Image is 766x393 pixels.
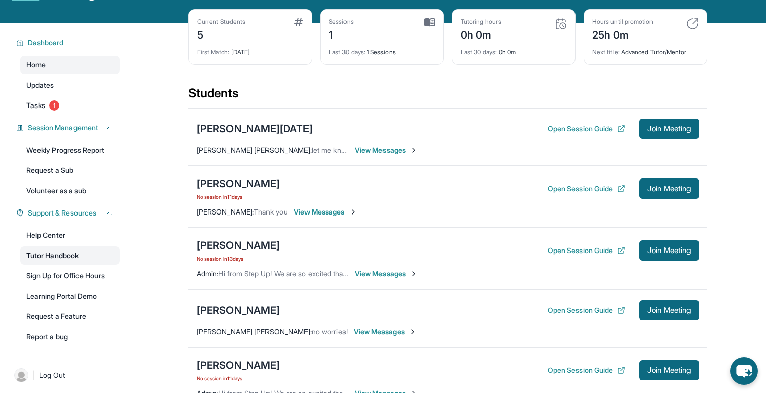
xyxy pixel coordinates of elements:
img: Chevron-Right [409,328,417,336]
a: Updates [20,76,120,94]
div: Sessions [329,18,354,26]
div: 0h 0m [461,42,567,56]
div: Advanced Tutor/Mentor [592,42,699,56]
img: user-img [14,368,28,382]
img: card [555,18,567,30]
span: Join Meeting [647,186,691,192]
div: [PERSON_NAME][DATE] [197,122,313,136]
div: Hours until promotion [592,18,653,26]
img: card [424,18,435,27]
button: Open Session Guide [548,365,625,375]
span: Join Meeting [647,247,691,254]
img: card [294,18,303,26]
span: Home [26,60,46,70]
button: Open Session Guide [548,184,625,194]
div: 1 Sessions [329,42,435,56]
span: | [32,369,35,381]
button: chat-button [730,357,758,385]
div: 0h 0m [461,26,501,42]
span: Updates [26,80,54,90]
span: Support & Resources [28,208,96,218]
span: View Messages [354,327,417,337]
a: Learning Portal Demo [20,287,120,305]
a: Home [20,56,120,74]
span: [PERSON_NAME] [PERSON_NAME] : [197,327,312,336]
div: Current Students [197,18,245,26]
span: View Messages [355,269,418,279]
div: [PERSON_NAME] [197,303,280,317]
div: 25h 0m [592,26,653,42]
button: Join Meeting [639,178,699,199]
div: Tutoring hours [461,18,501,26]
button: Join Meeting [639,119,699,139]
img: Chevron-Right [410,146,418,154]
button: Support & Resources [24,208,113,218]
span: First Match : [197,48,229,56]
div: 5 [197,26,245,42]
a: Report a bug [20,328,120,346]
span: View Messages [294,207,357,217]
span: [PERSON_NAME] [PERSON_NAME] : [197,146,312,154]
span: 1 [49,100,59,111]
a: Volunteer as a sub [20,182,120,200]
a: Request a Feature [20,307,120,326]
a: Request a Sub [20,161,120,180]
span: Session Management [28,123,98,133]
span: Join Meeting [647,307,691,313]
div: [DATE] [197,42,303,56]
span: No session in 13 days [197,255,280,263]
img: Chevron-Right [410,270,418,278]
span: Last 30 days : [329,48,365,56]
img: Chevron-Right [349,208,357,216]
div: [PERSON_NAME] [197,238,280,253]
img: card [686,18,699,30]
a: Sign Up for Office Hours [20,267,120,285]
a: Weekly Progress Report [20,141,120,159]
a: Tutor Handbook [20,246,120,265]
div: [PERSON_NAME] [197,176,280,191]
span: No session in 11 days [197,193,280,201]
span: View Messages [355,145,418,155]
a: |Log Out [10,364,120,386]
span: Log Out [39,370,65,380]
span: Dashboard [28,38,64,48]
div: 1 [329,26,354,42]
button: Session Management [24,123,113,133]
span: let me know if you still need help! [312,146,418,154]
span: no worries! [312,327,348,336]
span: No session in 11 days [197,374,280,382]
a: Help Center [20,226,120,244]
button: Join Meeting [639,360,699,380]
span: Join Meeting [647,367,691,373]
div: [PERSON_NAME] [197,358,280,372]
button: Open Session Guide [548,305,625,315]
span: Next title : [592,48,620,56]
span: Last 30 days : [461,48,497,56]
span: [PERSON_NAME] : [197,207,254,216]
button: Open Session Guide [548,245,625,256]
span: Join Meeting [647,126,691,132]
span: Thank you [254,207,288,216]
span: Admin : [197,269,218,278]
div: Students [188,85,707,108]
button: Join Meeting [639,300,699,320]
button: Dashboard [24,38,113,48]
span: Tasks [26,100,45,111]
button: Open Session Guide [548,124,625,134]
button: Join Meeting [639,240,699,261]
a: Tasks1 [20,96,120,115]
